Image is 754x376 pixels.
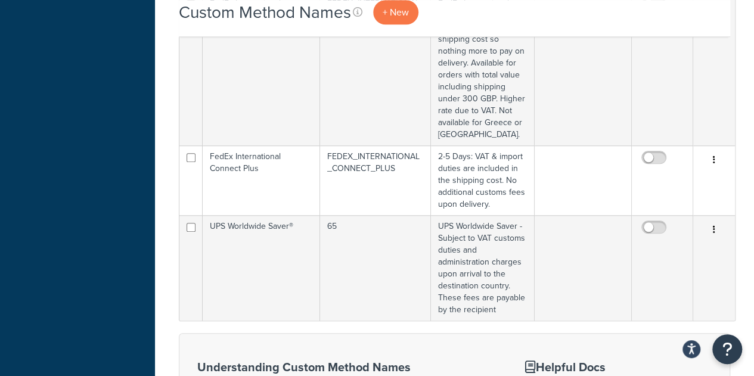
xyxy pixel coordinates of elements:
[431,215,535,321] td: UPS Worldwide Saver - Subject to VAT customs duties and administration charges upon arrival to th...
[203,215,320,321] td: UPS Worldwide Saver®
[431,145,535,215] td: 2-5 Days: VAT & import duties are included in the shipping cost. No additional customs fees upon ...
[320,215,431,321] td: 65
[197,361,495,374] h3: Understanding Custom Method Names
[712,334,742,364] button: Open Resource Center
[383,5,409,19] span: + New
[320,145,431,215] td: FEDEX_INTERNATIONAL_CONNECT_PLUS
[203,145,320,215] td: FedEx International Connect Plus
[179,1,351,24] h1: Custom Method Names
[525,361,678,374] h3: Helpful Docs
